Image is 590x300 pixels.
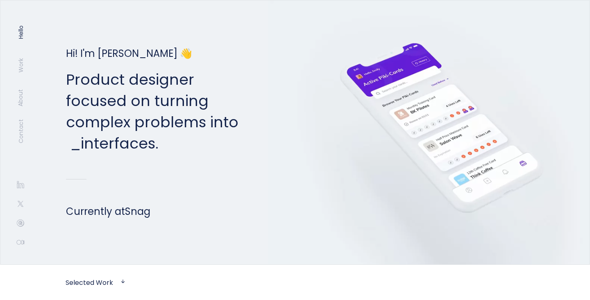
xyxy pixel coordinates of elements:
a: Contact [16,119,25,143]
a: Snag [125,205,150,218]
span: _ [70,133,81,154]
h1: Currently at [66,204,238,219]
a: Hello [16,25,25,39]
a: Selected Work [66,278,113,287]
p: Product designer focused on turning complex problems into interfaces. [66,69,238,154]
h1: Hi! I'm [PERSON_NAME] 👋 [66,46,238,61]
a: About [16,89,25,106]
a: Work [16,58,25,72]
